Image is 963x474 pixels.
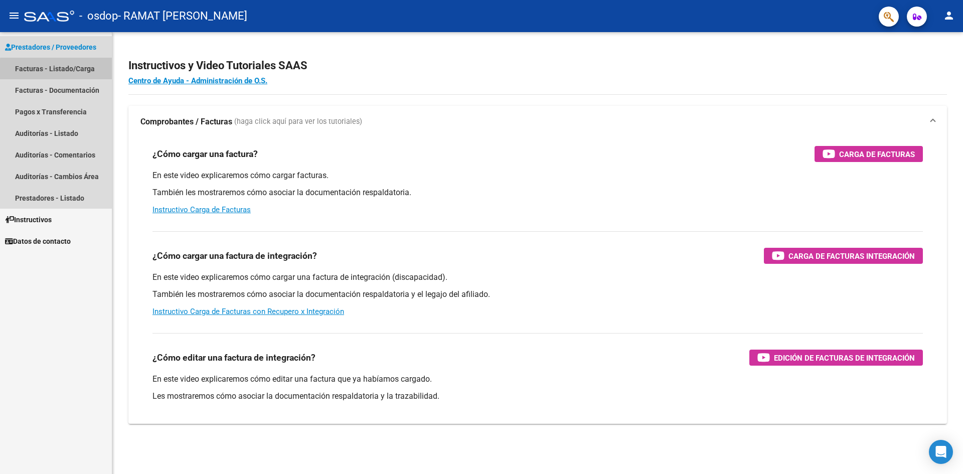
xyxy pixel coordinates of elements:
[152,205,251,214] a: Instructivo Carga de Facturas
[128,76,267,85] a: Centro de Ayuda - Administración de O.S.
[152,249,317,263] h3: ¿Cómo cargar una factura de integración?
[5,214,52,225] span: Instructivos
[943,10,955,22] mat-icon: person
[5,236,71,247] span: Datos de contacto
[788,250,915,262] span: Carga de Facturas Integración
[234,116,362,127] span: (haga click aquí para ver los tutoriales)
[152,289,923,300] p: También les mostraremos cómo asociar la documentación respaldatoria y el legajo del afiliado.
[152,147,258,161] h3: ¿Cómo cargar una factura?
[774,352,915,364] span: Edición de Facturas de integración
[118,5,247,27] span: - RAMAT [PERSON_NAME]
[764,248,923,264] button: Carga de Facturas Integración
[128,106,947,138] mat-expansion-panel-header: Comprobantes / Facturas (haga click aquí para ver los tutoriales)
[79,5,118,27] span: - osdop
[5,42,96,53] span: Prestadores / Proveedores
[128,56,947,75] h2: Instructivos y Video Tutoriales SAAS
[152,374,923,385] p: En este video explicaremos cómo editar una factura que ya habíamos cargado.
[152,307,344,316] a: Instructivo Carga de Facturas con Recupero x Integración
[128,138,947,424] div: Comprobantes / Facturas (haga click aquí para ver los tutoriales)
[929,440,953,464] div: Open Intercom Messenger
[152,272,923,283] p: En este video explicaremos cómo cargar una factura de integración (discapacidad).
[152,391,923,402] p: Les mostraremos cómo asociar la documentación respaldatoria y la trazabilidad.
[8,10,20,22] mat-icon: menu
[815,146,923,162] button: Carga de Facturas
[140,116,232,127] strong: Comprobantes / Facturas
[152,351,315,365] h3: ¿Cómo editar una factura de integración?
[152,187,923,198] p: También les mostraremos cómo asociar la documentación respaldatoria.
[749,350,923,366] button: Edición de Facturas de integración
[839,148,915,161] span: Carga de Facturas
[152,170,923,181] p: En este video explicaremos cómo cargar facturas.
